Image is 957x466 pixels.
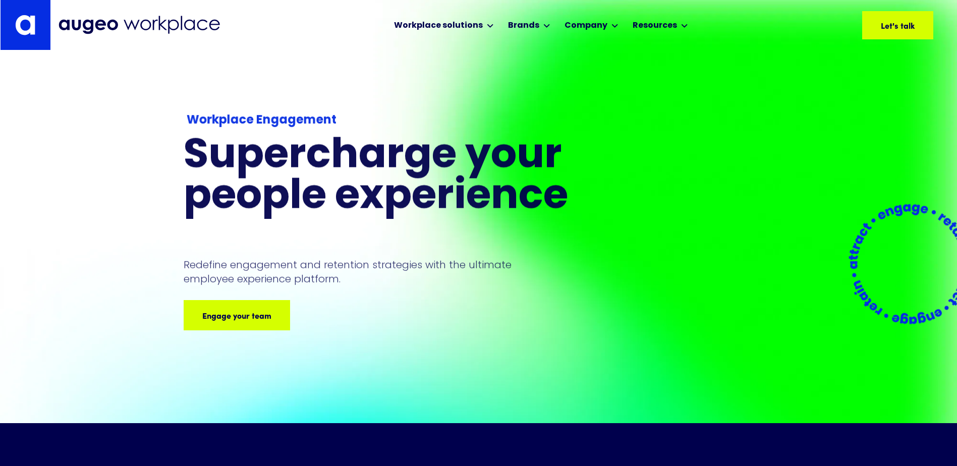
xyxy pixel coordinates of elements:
[862,11,933,39] a: Let's talk
[184,300,290,330] a: Engage your team
[565,20,607,32] div: Company
[186,111,616,130] div: Workplace Engagement
[184,136,620,218] h1: Supercharge your people experience
[394,20,483,32] div: Workplace solutions
[59,16,220,34] img: Augeo Workplace business unit full logo in mignight blue.
[15,15,35,35] img: Augeo's "a" monogram decorative logo in white.
[184,257,531,285] p: Redefine engagement and retention strategies with the ultimate employee experience platform.
[633,20,677,32] div: Resources
[508,20,539,32] div: Brands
